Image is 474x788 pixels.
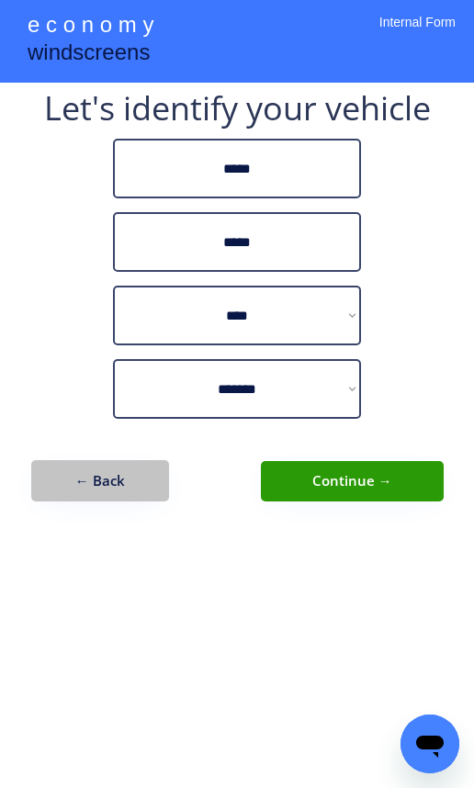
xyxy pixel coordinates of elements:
[28,9,153,44] div: e c o n o m y
[31,460,169,501] button: ← Back
[401,715,459,773] iframe: Button to launch messaging window
[28,37,150,73] div: windscreens
[379,14,456,55] div: Internal Form
[44,92,431,125] div: Let's identify your vehicle
[261,461,444,501] button: Continue →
